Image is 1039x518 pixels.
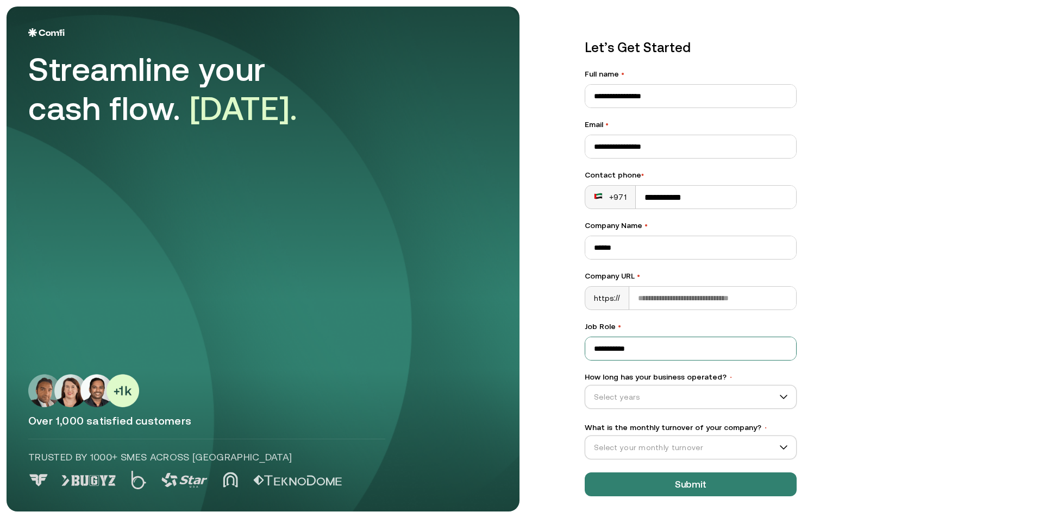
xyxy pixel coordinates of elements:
[585,287,629,309] div: https://
[28,450,385,464] p: Trusted by 1000+ SMEs across [GEOGRAPHIC_DATA]
[585,270,797,282] label: Company URL
[585,321,797,332] label: Job Role
[637,271,640,280] span: •
[585,68,797,80] label: Full name
[621,70,624,78] span: •
[28,414,498,428] p: Over 1,000 satisfied customers
[585,371,797,383] label: How long has your business operated?
[253,475,342,486] img: Logo 5
[28,50,333,128] div: Streamline your cash flow.
[585,422,797,433] label: What is the monthly turnover of your company?
[585,119,797,130] label: Email
[61,475,116,486] img: Logo 1
[161,473,208,488] img: Logo 3
[585,220,797,231] label: Company Name
[641,170,644,179] span: •
[763,424,768,432] span: •
[644,221,648,230] span: •
[28,474,49,487] img: Logo 0
[729,374,733,381] span: •
[223,472,238,488] img: Logo 4
[618,322,621,331] span: •
[585,169,797,181] div: Contact phone
[190,90,298,127] span: [DATE].
[131,471,146,489] img: Logo 2
[594,192,627,203] div: +971
[585,472,797,496] button: Submit
[28,28,65,37] img: Logo
[605,120,609,129] span: •
[585,38,797,58] p: Let’s Get Started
